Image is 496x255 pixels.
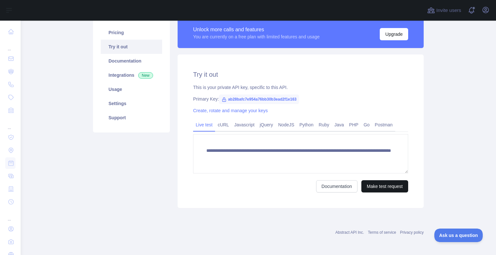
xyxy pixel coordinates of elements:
a: Privacy policy [400,230,424,235]
a: Settings [101,96,162,111]
a: PHP [346,120,361,130]
a: Integrations New [101,68,162,82]
a: Usage [101,82,162,96]
div: Primary Key: [193,96,408,102]
a: Pricing [101,25,162,40]
a: Create, rotate and manage your keys [193,108,268,113]
div: ... [5,209,15,222]
a: Abstract API Inc. [336,230,364,235]
a: Ruby [316,120,332,130]
a: Python [297,120,316,130]
a: Documentation [316,180,357,192]
a: Java [332,120,347,130]
a: Postman [372,120,395,130]
div: Unlock more calls and features [193,26,320,34]
a: Try it out [101,40,162,54]
h2: Try it out [193,70,408,79]
span: Invite users [436,7,461,14]
div: ... [5,117,15,130]
button: Make test request [361,180,408,192]
button: Upgrade [380,28,408,40]
div: ... [5,39,15,52]
a: Javascript [232,120,257,130]
iframe: Toggle Customer Support [434,229,483,242]
a: NodeJS [275,120,297,130]
div: This is your private API key, specific to this API. [193,84,408,91]
a: Documentation [101,54,162,68]
span: New [138,72,153,79]
button: Invite users [426,5,462,15]
a: jQuery [257,120,275,130]
a: Go [361,120,372,130]
a: Terms of service [368,230,396,235]
a: Live test [193,120,215,130]
div: You are currently on a free plan with limited features and usage [193,34,320,40]
span: ab28bafc7e954a76bb30b3ead2f1e163 [219,94,299,104]
a: Support [101,111,162,125]
a: cURL [215,120,232,130]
